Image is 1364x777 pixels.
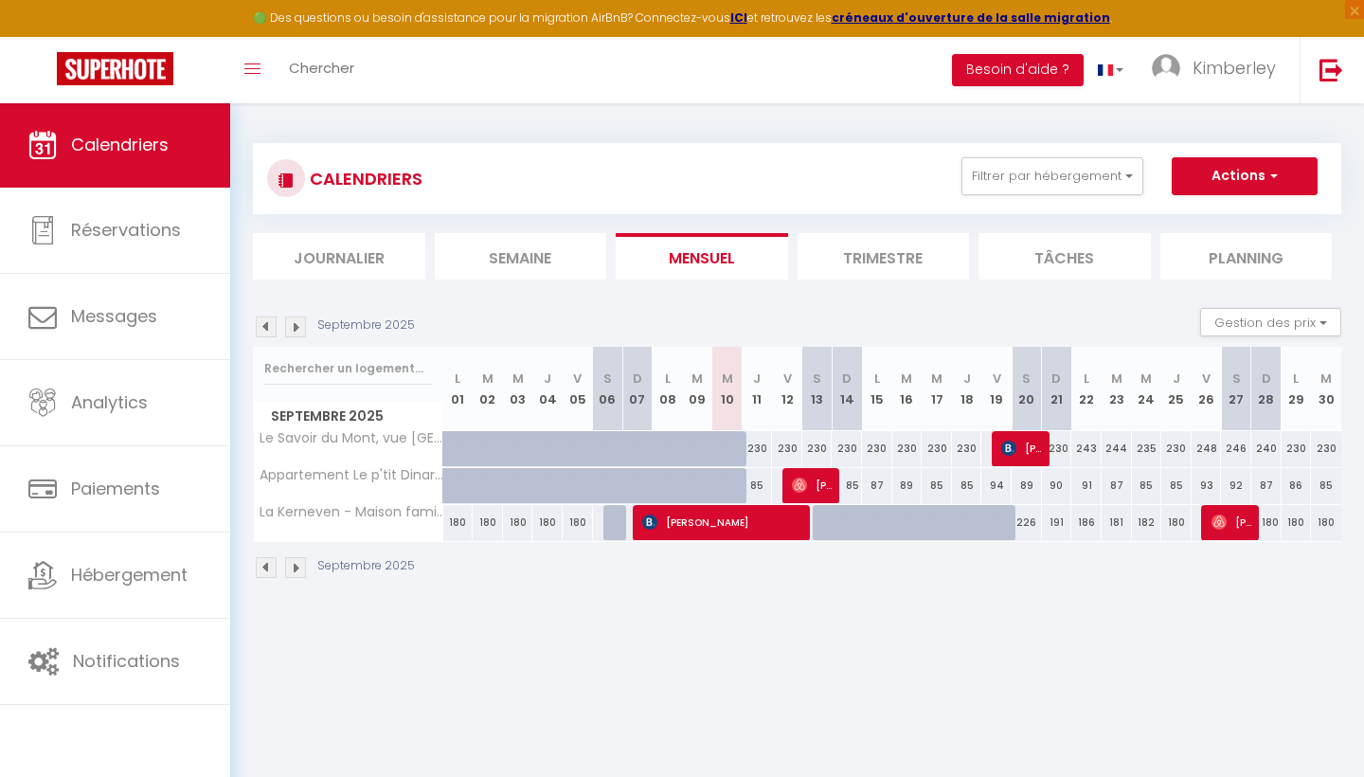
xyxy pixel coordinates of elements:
div: 180 [473,505,503,540]
a: ... Kimberley [1138,37,1300,103]
abbr: M [691,370,703,388]
abbr: V [1202,370,1211,388]
strong: ICI [730,9,747,26]
div: 230 [743,431,773,466]
li: Planning [1160,233,1333,280]
div: 90 [1042,468,1072,503]
div: 180 [503,505,533,540]
abbr: V [993,370,1001,388]
li: Journalier [253,233,425,280]
th: 07 [622,347,653,431]
th: 04 [532,347,563,431]
th: 28 [1251,347,1282,431]
button: Besoin d'aide ? [952,54,1084,86]
div: 248 [1192,431,1222,466]
img: Super Booking [57,52,173,85]
abbr: S [603,370,612,388]
abbr: S [813,370,821,388]
th: 09 [682,347,712,431]
span: Kimberley [1193,56,1276,80]
abbr: D [1051,370,1061,388]
abbr: D [842,370,852,388]
div: 89 [1012,468,1042,503]
abbr: M [512,370,524,388]
li: Trimestre [798,233,970,280]
th: 26 [1192,347,1222,431]
span: La Kerneven - Maison familiale [257,505,446,519]
p: Septembre 2025 [317,316,415,334]
a: créneaux d'ouverture de la salle migration [832,9,1110,26]
img: ... [1152,54,1180,82]
th: 14 [832,347,862,431]
div: 94 [981,468,1012,503]
abbr: M [722,370,733,388]
abbr: M [931,370,942,388]
th: 13 [802,347,833,431]
abbr: V [573,370,582,388]
div: 180 [1161,505,1192,540]
abbr: L [1293,370,1299,388]
th: 20 [1012,347,1042,431]
span: [PERSON_NAME] [1211,504,1252,540]
span: Paiements [71,477,160,500]
div: 246 [1221,431,1251,466]
div: 180 [1282,505,1312,540]
th: 06 [593,347,623,431]
th: 10 [712,347,743,431]
div: 230 [952,431,982,466]
div: 230 [892,431,923,466]
div: 85 [1132,468,1162,503]
th: 05 [563,347,593,431]
th: 29 [1282,347,1312,431]
abbr: S [1022,370,1031,388]
abbr: M [901,370,912,388]
div: 244 [1102,431,1132,466]
abbr: V [783,370,792,388]
abbr: M [1320,370,1332,388]
abbr: L [874,370,880,388]
span: Septembre 2025 [254,403,442,430]
li: Mensuel [616,233,788,280]
img: logout [1319,58,1343,81]
div: 85 [743,468,773,503]
span: Messages [71,304,157,328]
abbr: M [1140,370,1152,388]
div: 230 [922,431,952,466]
th: 08 [653,347,683,431]
abbr: M [482,370,494,388]
abbr: L [665,370,671,388]
span: Hébergement [71,563,188,587]
div: 226 [1012,505,1042,540]
th: 25 [1161,347,1192,431]
abbr: S [1232,370,1241,388]
div: 230 [1161,431,1192,466]
div: 91 [1071,468,1102,503]
div: 230 [832,431,862,466]
span: Réservations [71,218,181,242]
p: Septembre 2025 [317,557,415,575]
div: 243 [1071,431,1102,466]
th: 18 [952,347,982,431]
span: Le Savoir du Mont, vue [GEOGRAPHIC_DATA] [257,431,446,445]
th: 30 [1311,347,1341,431]
button: Actions [1172,157,1318,195]
button: Filtrer par hébergement [961,157,1143,195]
li: Semaine [435,233,607,280]
th: 19 [981,347,1012,431]
span: Appartement Le p'tit Dinardais, Centre-ville [257,468,446,482]
th: 23 [1102,347,1132,431]
th: 15 [862,347,892,431]
div: 186 [1071,505,1102,540]
a: Chercher [275,37,368,103]
abbr: D [633,370,642,388]
abbr: L [1084,370,1089,388]
th: 21 [1042,347,1072,431]
div: 85 [952,468,982,503]
abbr: M [1111,370,1122,388]
div: 180 [532,505,563,540]
div: 230 [772,431,802,466]
abbr: J [544,370,551,388]
div: 191 [1042,505,1072,540]
th: 17 [922,347,952,431]
div: 85 [1161,468,1192,503]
